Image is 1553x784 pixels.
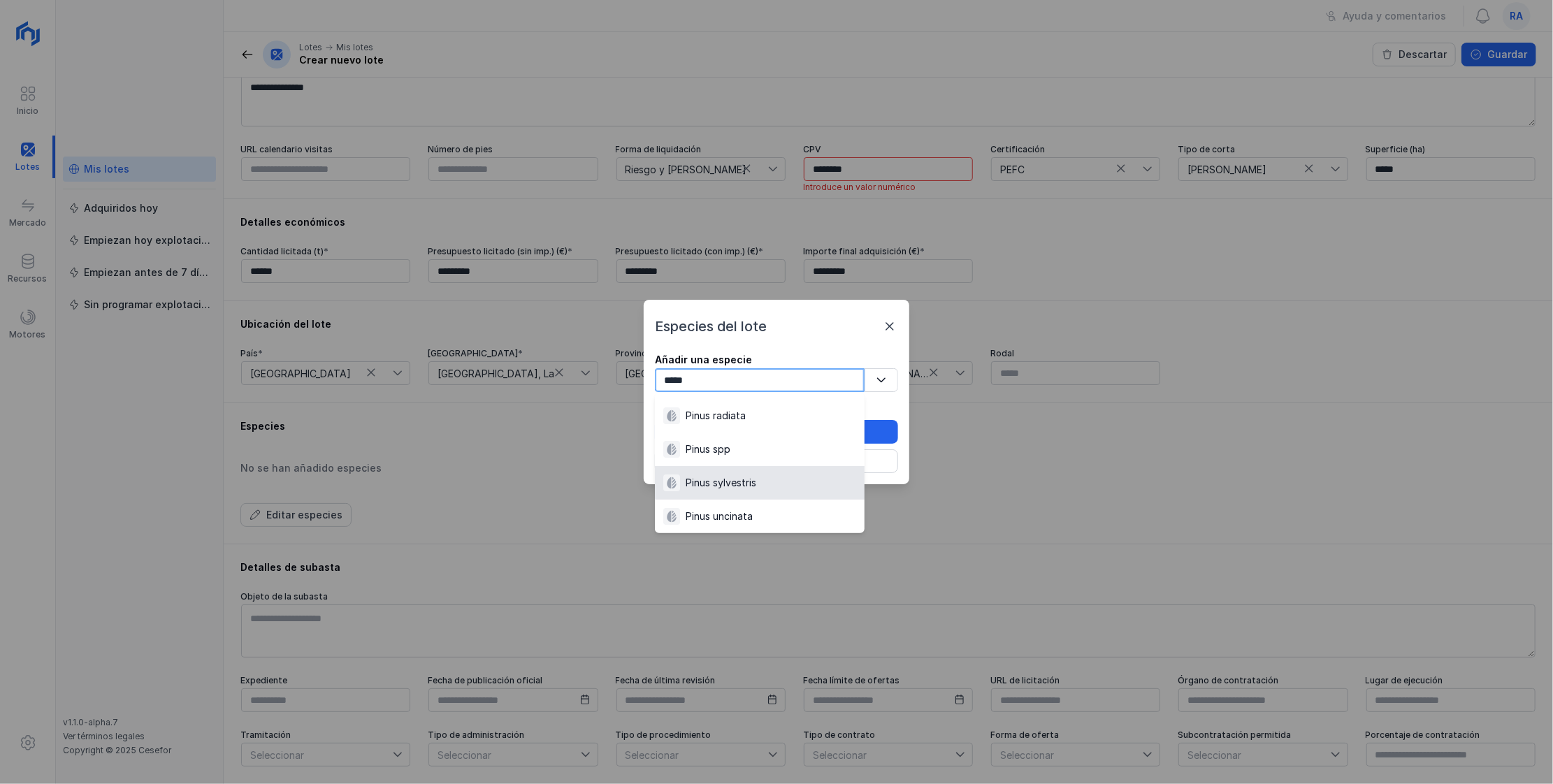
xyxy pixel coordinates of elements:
[655,466,865,500] li: [object Object]
[686,409,746,423] div: Pinus radiata
[686,476,756,490] div: Pinus sylvestris
[655,399,865,433] li: [object Object]
[686,442,730,456] div: Pinus spp
[655,500,865,533] li: [object Object]
[655,433,865,466] li: [object Object]
[655,353,898,367] div: Añadir una especie
[686,509,753,523] div: Pinus uncinata
[655,317,898,336] div: Especies del lote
